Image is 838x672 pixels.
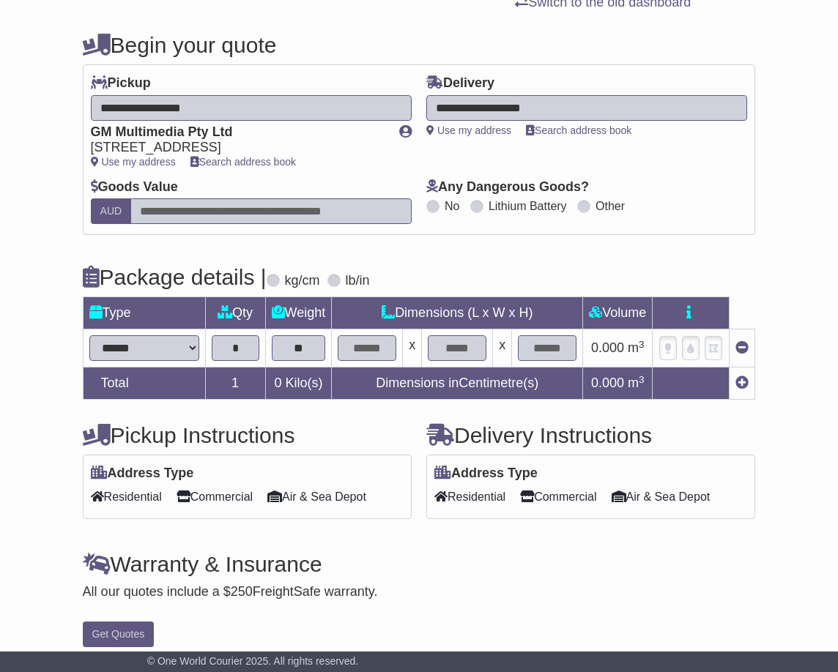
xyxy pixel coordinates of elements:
[520,485,596,508] span: Commercial
[426,423,755,447] h4: Delivery Instructions
[612,485,711,508] span: Air & Sea Depot
[83,584,756,600] div: All our quotes include a $ FreightSafe warranty.
[83,423,412,447] h4: Pickup Instructions
[91,198,132,224] label: AUD
[596,199,625,213] label: Other
[231,584,253,599] span: 250
[332,297,583,329] td: Dimensions (L x W x H)
[489,199,567,213] label: Lithium Battery
[205,367,265,400] td: 1
[177,485,253,508] span: Commercial
[493,329,512,367] td: x
[83,297,205,329] td: Type
[434,485,505,508] span: Residential
[591,376,624,390] span: 0.000
[628,340,645,355] span: m
[583,297,653,329] td: Volume
[265,297,332,329] td: Weight
[91,124,385,141] div: GM Multimedia Pty Ltd
[190,156,296,168] a: Search address book
[91,156,176,168] a: Use my address
[267,485,366,508] span: Air & Sea Depot
[91,179,178,195] label: Goods Value
[639,374,645,385] sup: 3
[735,376,749,390] a: Add new item
[426,179,589,195] label: Any Dangerous Goods?
[91,140,385,156] div: [STREET_ADDRESS]
[91,485,162,508] span: Residential
[274,376,281,390] span: 0
[265,367,332,400] td: Kilo(s)
[639,339,645,350] sup: 3
[83,621,155,647] button: Get Quotes
[346,273,370,289] label: lb/in
[426,75,494,92] label: Delivery
[426,124,511,136] a: Use my address
[628,376,645,390] span: m
[735,340,749,355] a: Remove this item
[83,367,205,400] td: Total
[91,75,151,92] label: Pickup
[434,466,538,482] label: Address Type
[445,199,459,213] label: No
[83,552,756,576] h4: Warranty & Insurance
[147,655,359,667] span: © One World Courier 2025. All rights reserved.
[591,340,624,355] span: 0.000
[526,124,631,136] a: Search address book
[83,265,267,289] h4: Package details |
[205,297,265,329] td: Qty
[285,273,320,289] label: kg/cm
[403,329,422,367] td: x
[332,367,583,400] td: Dimensions in Centimetre(s)
[83,33,756,57] h4: Begin your quote
[91,466,194,482] label: Address Type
